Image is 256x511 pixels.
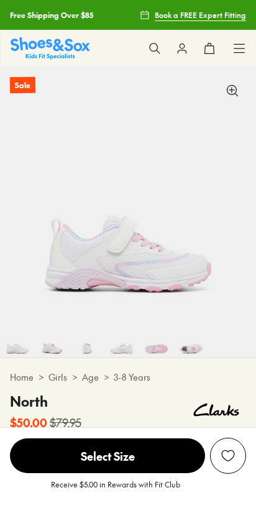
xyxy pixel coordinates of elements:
a: Book a FREE Expert Fitting [140,4,246,26]
img: 7-474696_1 [104,323,139,358]
span: Select Size [10,438,205,473]
img: 6-474695_1 [70,323,104,358]
a: Shoes & Sox [11,37,90,59]
h4: North [10,391,81,412]
img: 5-474694_1 [35,323,70,358]
img: Vendor logo [186,391,246,428]
div: > > > [10,371,246,384]
p: Receive $5.00 in Rewards with Fit Club [51,479,180,501]
a: 3-8 Years [114,371,150,384]
img: 8-475060_1 [139,323,174,358]
button: Select Size [10,438,205,474]
img: SNS_Logo_Responsive.svg [11,37,90,59]
a: Home [10,371,34,384]
img: 9-475067_1 [174,323,209,358]
a: Girls [48,371,67,384]
a: Age [82,371,99,384]
span: Book a FREE Expert Fitting [155,9,246,20]
button: Add to Wishlist [210,438,246,474]
b: $50.00 [10,414,47,431]
p: Sale [10,77,35,94]
s: $79.95 [50,414,81,431]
